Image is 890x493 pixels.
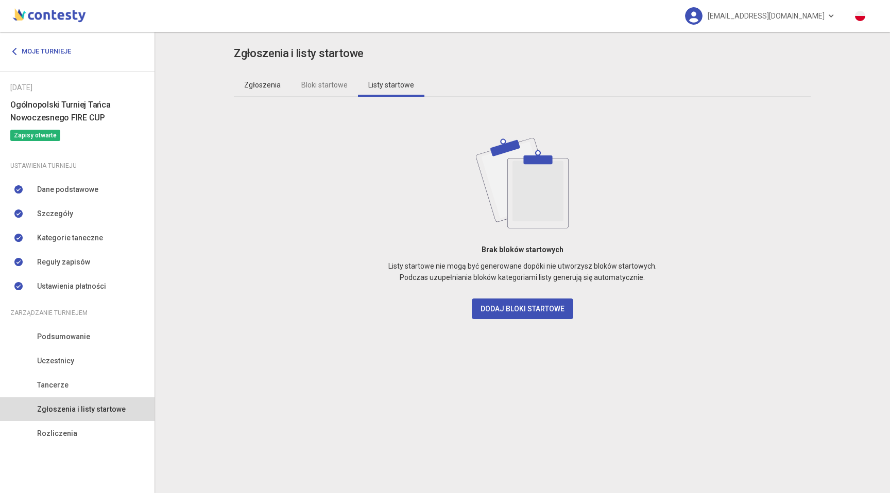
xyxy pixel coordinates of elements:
span: Rozliczenia [37,428,77,439]
a: Zgłoszenia [234,73,291,97]
span: Zgłoszenia i listy startowe [37,403,126,415]
span: Podsumowanie [37,331,90,342]
div: [DATE] [10,82,144,93]
strong: Brak bloków startowych [482,245,563,254]
app-title: sidebar.management.starting-list [234,45,811,63]
a: Moje turnieje [10,42,79,61]
button: Dodaj bloki startowe [472,298,573,319]
span: Szczegóły [37,208,73,219]
span: Zarządzanie turniejem [10,307,88,319]
h6: Ogólnopolski Turniej Tańca Nowoczesnego FIRE CUP [10,98,144,124]
p: Listy startowe nie mogą być generowane dopóki nie utworzysz bloków startowych. Podczas uzupełnian... [378,260,666,283]
a: Listy startowe [358,73,424,97]
span: [EMAIL_ADDRESS][DOMAIN_NAME] [708,5,825,27]
div: Ustawienia turnieju [10,160,144,171]
span: Zapisy otwarte [10,130,60,141]
span: Reguły zapisów [37,256,90,268]
img: empty [476,138,569,228]
span: Uczestnicy [37,355,74,366]
h3: Zgłoszenia i listy startowe [234,45,364,63]
span: Kategorie taneczne [37,232,103,243]
span: Ustawienia płatności [37,280,106,292]
span: Dane podstawowe [37,184,98,195]
span: Tancerze [37,379,69,391]
a: Bloki startowe [291,73,358,97]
